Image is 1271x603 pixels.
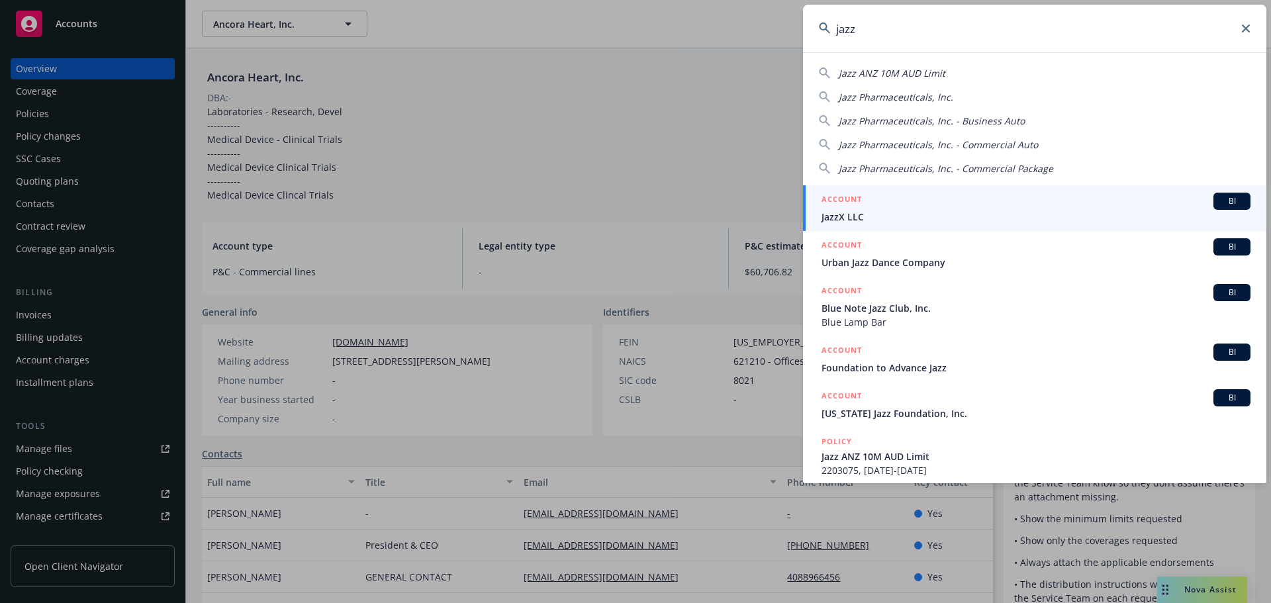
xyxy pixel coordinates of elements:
span: [US_STATE] Jazz Foundation, Inc. [822,406,1250,420]
a: ACCOUNTBIBlue Note Jazz Club, Inc.Blue Lamp Bar [803,277,1266,336]
span: BI [1219,287,1245,299]
span: 2203075, [DATE]-[DATE] [822,463,1250,477]
a: ACCOUNTBIJazzX LLC [803,185,1266,231]
h5: POLICY [822,435,852,448]
h5: ACCOUNT [822,389,862,405]
a: ACCOUNTBIUrban Jazz Dance Company [803,231,1266,277]
a: ACCOUNTBI[US_STATE] Jazz Foundation, Inc. [803,382,1266,428]
span: BI [1219,195,1245,207]
span: Blue Note Jazz Club, Inc. [822,301,1250,315]
span: BI [1219,241,1245,253]
span: Urban Jazz Dance Company [822,255,1250,269]
h5: ACCOUNT [822,193,862,209]
a: POLICYJazz ANZ 10M AUD Limit2203075, [DATE]-[DATE] [803,428,1266,485]
span: JazzX LLC [822,210,1250,224]
span: Foundation to Advance Jazz [822,361,1250,375]
span: Jazz Pharmaceuticals, Inc. - Commercial Auto [839,138,1038,151]
span: Jazz ANZ 10M AUD Limit [822,449,1250,463]
h5: ACCOUNT [822,344,862,359]
span: BI [1219,392,1245,404]
span: Jazz Pharmaceuticals, Inc. - Commercial Package [839,162,1053,175]
h5: ACCOUNT [822,238,862,254]
span: Jazz ANZ 10M AUD Limit [839,67,945,79]
span: Jazz Pharmaceuticals, Inc. - Business Auto [839,115,1025,127]
span: Jazz Pharmaceuticals, Inc. [839,91,953,103]
h5: ACCOUNT [822,284,862,300]
input: Search... [803,5,1266,52]
span: BI [1219,346,1245,358]
span: Blue Lamp Bar [822,315,1250,329]
a: ACCOUNTBIFoundation to Advance Jazz [803,336,1266,382]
